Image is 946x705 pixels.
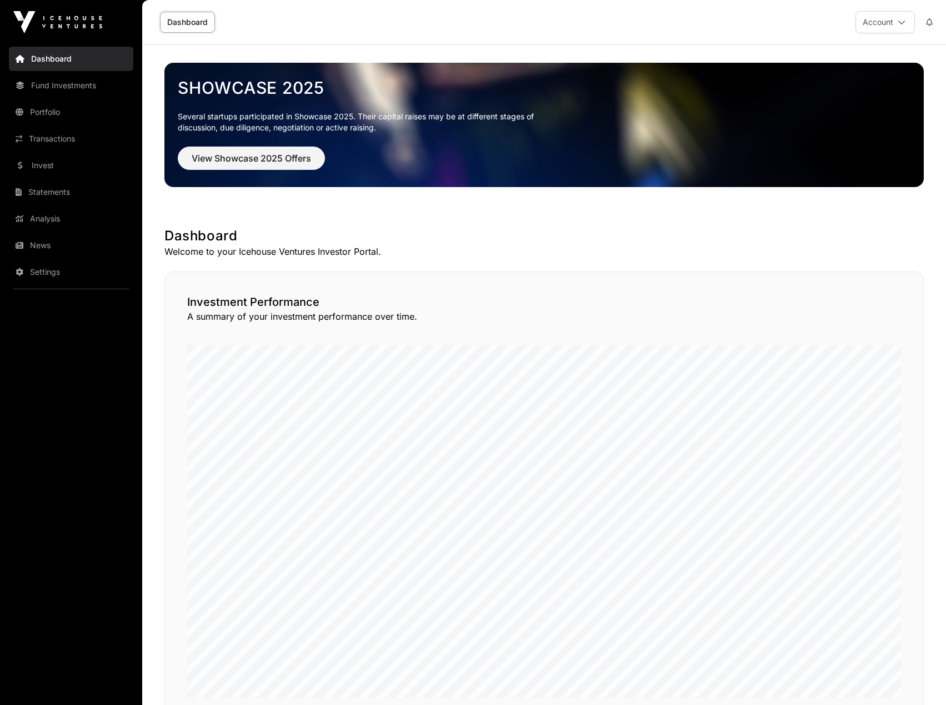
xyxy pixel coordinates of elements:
[178,158,325,169] a: View Showcase 2025 Offers
[9,127,133,151] a: Transactions
[187,310,901,323] p: A summary of your investment performance over time.
[9,207,133,231] a: Analysis
[9,260,133,284] a: Settings
[9,47,133,71] a: Dashboard
[9,180,133,204] a: Statements
[192,152,311,165] span: View Showcase 2025 Offers
[178,111,551,133] p: Several startups participated in Showcase 2025. Their capital raises may be at different stages o...
[178,147,325,170] button: View Showcase 2025 Offers
[178,78,910,98] a: Showcase 2025
[164,227,924,245] h1: Dashboard
[13,11,102,33] img: Icehouse Ventures Logo
[187,294,901,310] h2: Investment Performance
[164,245,924,258] p: Welcome to your Icehouse Ventures Investor Portal.
[160,12,215,33] a: Dashboard
[9,233,133,258] a: News
[9,100,133,124] a: Portfolio
[855,11,915,33] button: Account
[890,652,946,705] iframe: Chat Widget
[164,63,924,187] img: Showcase 2025
[9,153,133,178] a: Invest
[9,73,133,98] a: Fund Investments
